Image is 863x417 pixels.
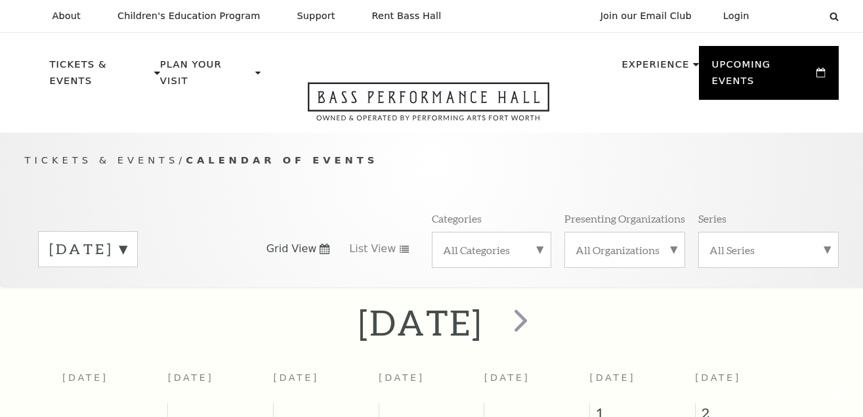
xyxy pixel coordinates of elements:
[564,211,685,225] p: Presenting Organizations
[770,10,817,22] select: Select:
[349,242,396,256] span: List View
[590,372,636,383] span: [DATE]
[273,364,379,403] th: [DATE]
[379,364,484,403] th: [DATE]
[443,243,540,257] label: All Categories
[576,243,674,257] label: All Organizations
[160,56,252,97] p: Plan Your Visit
[358,301,482,343] h2: [DATE]
[695,372,741,383] span: [DATE]
[49,239,127,259] label: [DATE]
[117,11,261,22] p: Children's Education Program
[168,364,274,403] th: [DATE]
[432,211,482,225] p: Categories
[25,154,179,165] span: Tickets & Events
[50,56,152,97] p: Tickets & Events
[621,56,689,80] p: Experience
[53,11,81,22] p: About
[266,242,317,256] span: Grid View
[712,56,814,97] p: Upcoming Events
[372,11,442,22] p: Rent Bass Hall
[709,243,828,257] label: All Series
[484,364,590,403] th: [DATE]
[25,152,839,169] p: /
[186,154,378,165] span: Calendar of Events
[698,211,726,225] p: Series
[297,11,335,22] p: Support
[495,299,543,346] button: next
[62,364,168,403] th: [DATE]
